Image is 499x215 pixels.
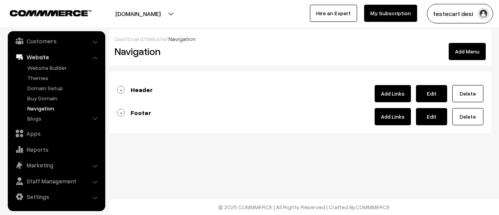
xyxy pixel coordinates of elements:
[310,5,357,22] a: Hire an Expert
[416,108,447,125] a: Edit
[375,85,411,102] a: Add Links
[364,5,417,22] a: My Subscription
[115,35,486,43] div: / /
[131,86,153,94] b: Header
[25,84,103,92] a: Domain Setup
[452,85,483,102] a: Delete
[449,43,486,60] button: Add Menu
[375,108,411,125] a: Add Links
[168,36,196,42] span: Navigation
[109,199,499,215] footer: © 2025 COMMMERCE | All Rights Reserved | Crafted By
[25,94,103,102] a: Buy Domain
[25,74,103,82] a: Themes
[10,158,103,172] a: Marketing
[10,126,103,140] a: Apps
[88,4,188,23] button: [DOMAIN_NAME]
[145,36,166,42] a: Website
[131,109,151,117] b: Footer
[452,108,483,125] a: Delete
[117,86,153,94] a: Header
[10,142,103,156] a: Reports
[25,64,103,72] a: Website Builder
[478,8,489,20] img: user
[10,34,103,48] a: Customers
[416,85,447,102] a: Edit
[115,45,230,57] h2: Navigation
[10,174,103,188] a: Staff Management
[10,50,103,64] a: Website
[25,104,103,112] a: Navigation
[10,190,103,204] a: Settings
[10,10,92,16] img: COMMMERCE
[115,36,143,42] a: Dashboard
[427,4,493,23] button: festecart desi
[25,114,103,123] a: Blogs
[117,109,151,117] a: Footer
[356,204,390,210] a: COMMMERCE
[10,8,78,17] a: COMMMERCE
